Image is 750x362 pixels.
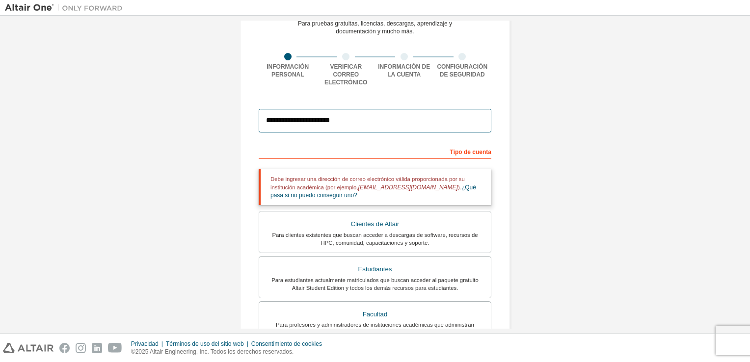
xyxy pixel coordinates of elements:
[92,343,102,353] img: linkedin.svg
[251,340,328,348] div: Consentimiento de cookies
[76,343,86,353] img: instagram.svg
[131,348,328,356] p: ©
[265,276,485,292] div: Para estudiantes actualmente matriculados que buscan acceder al paquete gratuito Altair Student E...
[265,231,485,247] div: Para clientes existentes que buscan acceder a descargas de software, recursos de HPC, comunidad, ...
[317,63,375,86] div: Verificar correo electrónico
[270,184,476,199] a: ¿Qué pasa si no puedo conseguir uno?
[375,63,433,78] div: Información de la cuenta
[108,343,122,353] img: youtube.svg
[265,321,485,336] div: Para profesores y administradores de instituciones académicas que administran estudiantes y acced...
[166,340,251,348] div: Términos de uso del sitio web
[3,343,54,353] img: altair_logo.svg
[131,340,166,348] div: Privacidad
[358,184,458,191] span: [EMAIL_ADDRESS][DOMAIN_NAME]
[5,3,128,13] img: Altair Uno
[259,143,491,159] div: Tipo de cuenta
[265,217,485,231] div: Clientes de Altair
[298,20,452,35] div: Para pruebas gratuitas, licencias, descargas, aprendizaje y documentación y mucho más.
[259,63,317,78] div: Información personal
[433,63,492,78] div: Configuración de seguridad
[259,169,491,205] div: Debe ingresar una dirección de correo electrónico válida proporcionada por su institución académi...
[135,348,294,355] font: 2025 Altair Engineering, Inc. Todos los derechos reservados.
[265,262,485,276] div: Estudiantes
[265,308,485,321] div: Facultad
[59,343,70,353] img: facebook.svg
